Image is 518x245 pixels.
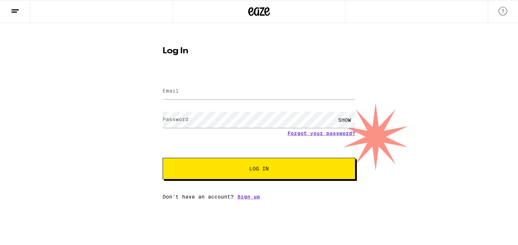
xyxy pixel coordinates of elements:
input: Email [163,83,355,99]
h1: Log In [163,47,355,55]
span: Log In [249,166,269,171]
a: Forgot your password? [287,130,355,136]
a: Sign up [237,194,260,200]
button: Log In [163,158,355,179]
label: Password [163,116,188,122]
div: SHOW [334,112,355,128]
div: Don't have an account? [163,194,355,200]
label: Email [163,88,179,94]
